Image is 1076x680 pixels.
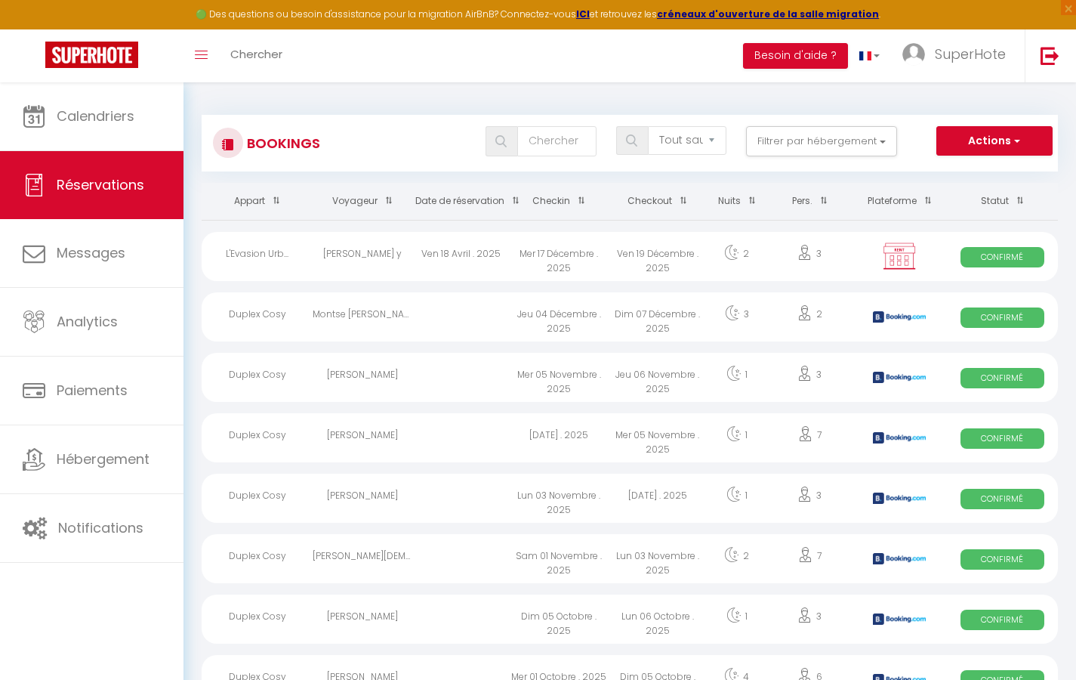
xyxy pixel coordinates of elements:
[891,29,1025,82] a: ... SuperHote
[935,45,1006,63] span: SuperHote
[219,29,294,82] a: Chercher
[707,183,766,220] th: Sort by nights
[517,126,596,156] input: Chercher
[202,183,313,220] th: Sort by rentals
[313,183,411,220] th: Sort by guest
[657,8,879,20] a: créneaux d'ouverture de la salle migration
[45,42,138,68] img: Super Booking
[902,43,925,66] img: ...
[1041,46,1059,65] img: logout
[57,243,125,262] span: Messages
[412,183,510,220] th: Sort by booking date
[58,518,143,537] span: Notifications
[57,312,118,331] span: Analytics
[57,450,150,468] span: Hébergement
[57,381,128,400] span: Paiements
[947,183,1058,220] th: Sort by status
[576,8,590,20] a: ICI
[936,126,1053,156] button: Actions
[852,183,947,220] th: Sort by channel
[12,6,57,51] button: Ouvrir le widget de chat LiveChat
[766,183,852,220] th: Sort by people
[609,183,707,220] th: Sort by checkout
[57,175,144,194] span: Réservations
[746,126,897,156] button: Filtrer par hébergement
[510,183,608,220] th: Sort by checkin
[57,107,134,125] span: Calendriers
[743,43,848,69] button: Besoin d'aide ?
[243,126,320,160] h3: Bookings
[230,46,282,62] span: Chercher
